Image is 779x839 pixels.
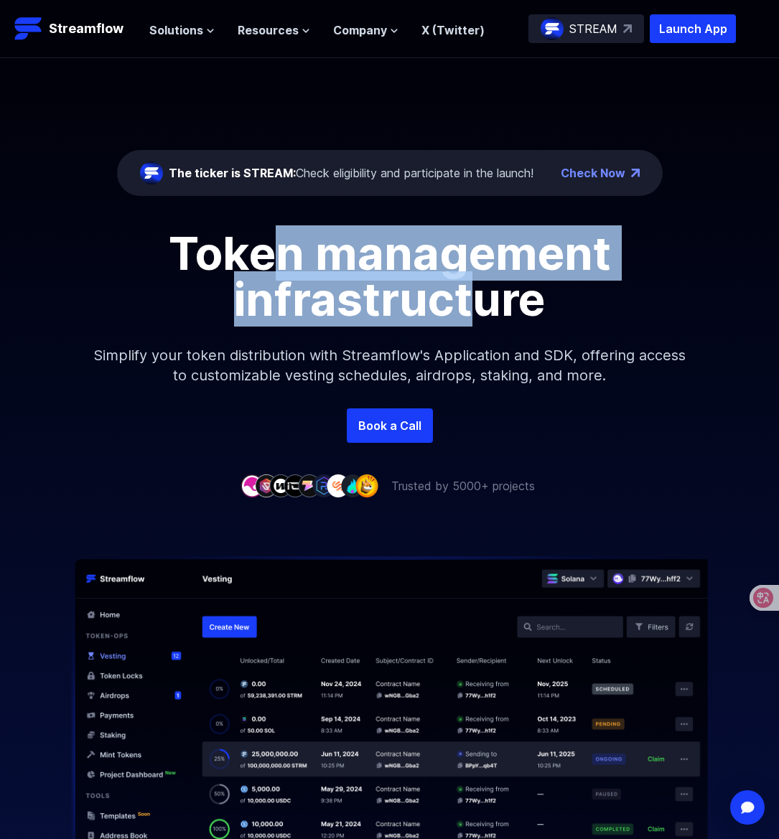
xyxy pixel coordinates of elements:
a: Book a Call [347,408,433,443]
button: Solutions [149,22,215,39]
img: streamflow-logo-circle.png [541,17,564,40]
img: company-1 [241,474,263,497]
span: Solutions [149,22,203,39]
div: Check eligibility and participate in the launch! [169,164,533,182]
span: Resources [238,22,299,39]
img: company-7 [327,474,350,497]
button: Company [333,22,398,39]
img: top-right-arrow.svg [623,24,632,33]
span: Company [333,22,387,39]
p: Trusted by 5000+ projects [391,477,535,495]
p: STREAM [569,20,617,37]
img: Streamflow Logo [14,14,43,43]
p: Streamflow [49,19,123,39]
a: Check Now [561,164,625,182]
img: company-6 [312,474,335,497]
img: streamflow-logo-circle.png [140,161,163,184]
button: Resources [238,22,310,39]
a: X (Twitter) [421,23,485,37]
img: company-2 [255,474,278,497]
img: top-right-arrow.png [631,169,640,177]
a: STREAM [528,14,644,43]
a: Streamflow [14,14,135,43]
img: company-8 [341,474,364,497]
img: company-9 [355,474,378,497]
button: Launch App [650,14,736,43]
img: company-4 [284,474,307,497]
span: The ticker is STREAM: [169,166,296,180]
img: company-3 [269,474,292,497]
div: Open Intercom Messenger [730,790,765,825]
img: company-5 [298,474,321,497]
h1: Token management infrastructure [67,230,713,322]
p: Simplify your token distribution with Streamflow's Application and SDK, offering access to custom... [81,322,699,408]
